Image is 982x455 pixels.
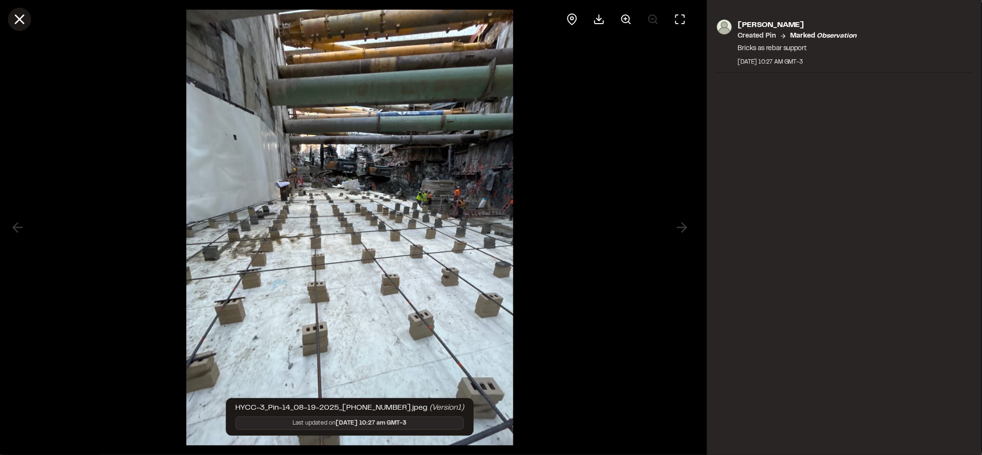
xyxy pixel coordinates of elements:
img: photo [716,19,732,35]
em: observation [817,33,857,39]
p: Created Pin [738,31,776,41]
div: View pin on map [560,8,583,31]
button: Close modal [8,8,31,31]
p: Marked [791,31,857,41]
p: Bricks as rebar support [738,43,856,54]
button: Zoom in [614,8,637,31]
button: Toggle Fullscreen [668,8,691,31]
div: [DATE] 10:27 AM GMT-3 [738,58,856,67]
p: [PERSON_NAME] [738,19,856,31]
